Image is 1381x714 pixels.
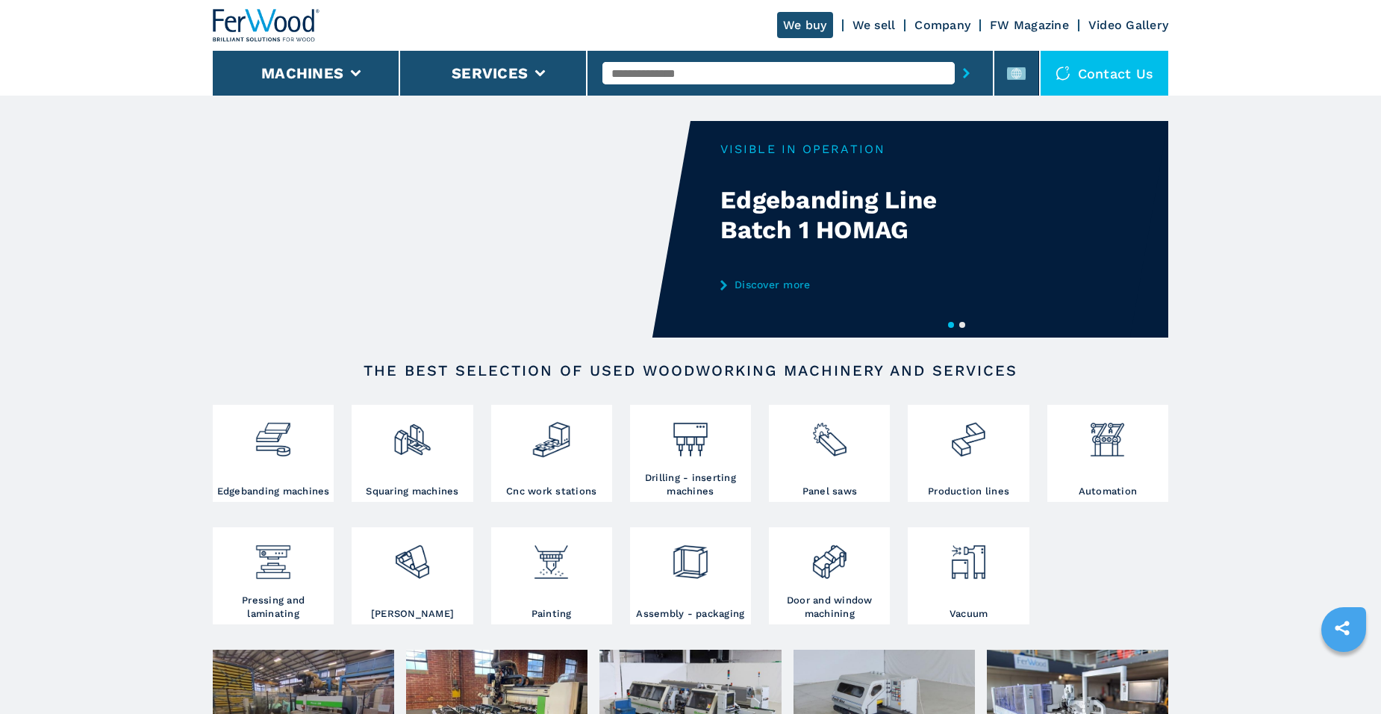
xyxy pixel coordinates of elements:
a: Cnc work stations [491,405,612,502]
button: Machines [261,64,343,82]
h3: Automation [1079,485,1138,498]
a: We sell [852,18,896,32]
img: foratrici_inseritrici_2.png [670,409,710,459]
img: levigatrici_2.png [393,531,432,582]
video: Your browser does not support the video tag. [213,121,690,338]
h3: Production lines [928,485,1009,498]
a: Discover more [720,279,1013,291]
img: Ferwood [213,9,320,42]
div: Contact us [1041,51,1169,96]
a: Edgebanding machines [213,405,334,502]
img: lavorazione_porte_finestre_2.png [810,531,850,582]
img: pressa-strettoia.png [253,531,293,582]
a: Assembly - packaging [630,527,751,624]
h3: Assembly - packaging [636,607,744,621]
h3: Edgebanding machines [217,485,330,498]
h3: Door and window machining [773,594,886,621]
h3: Squaring machines [366,485,458,498]
a: Panel saws [769,405,890,502]
a: FW Magazine [990,18,1069,32]
img: centro_di_lavoro_cnc_2.png [531,409,571,459]
a: Vacuum [908,527,1029,624]
a: Drilling - inserting machines [630,405,751,502]
img: montaggio_imballaggio_2.png [670,531,710,582]
a: Production lines [908,405,1029,502]
a: Door and window machining [769,527,890,624]
a: sharethis [1324,609,1361,647]
h3: Panel saws [802,485,858,498]
img: squadratrici_2.png [393,409,432,459]
h3: Pressing and laminating [216,594,330,621]
h3: [PERSON_NAME] [371,607,454,621]
h3: Painting [531,607,572,621]
img: linee_di_produzione_2.png [949,409,988,459]
img: bordatrici_1.png [253,409,293,459]
h3: Drilling - inserting machines [634,471,747,498]
a: Squaring machines [352,405,473,502]
button: Services [452,64,528,82]
img: verniciatura_1.png [531,531,571,582]
a: Pressing and laminating [213,527,334,624]
a: Automation [1047,405,1168,502]
h3: Vacuum [950,607,988,621]
h2: The best selection of used woodworking machinery and services [261,361,1120,379]
h3: Cnc work stations [506,485,596,498]
button: 1 [948,322,954,328]
a: Painting [491,527,612,624]
a: We buy [777,12,833,38]
a: Company [914,18,970,32]
a: Video Gallery [1088,18,1168,32]
img: automazione.png [1088,409,1127,459]
img: sezionatrici_2.png [810,409,850,459]
button: 2 [959,322,965,328]
button: submit-button [955,56,978,90]
a: [PERSON_NAME] [352,527,473,624]
img: aspirazione_1.png [949,531,988,582]
img: Contact us [1056,66,1070,81]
